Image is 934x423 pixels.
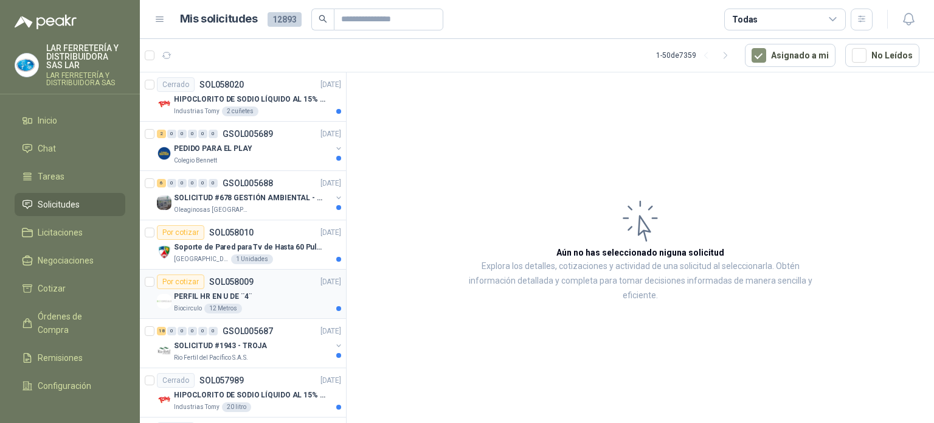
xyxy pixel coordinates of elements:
[209,228,254,237] p: SOL058010
[157,343,171,358] img: Company Logo
[38,282,66,295] span: Cotizar
[157,77,195,92] div: Cerrado
[320,79,341,91] p: [DATE]
[46,44,125,69] p: LAR FERRETERÍA Y DISTRIBUIDORA SAS LAR
[223,179,273,187] p: GSOL005688
[320,178,341,189] p: [DATE]
[157,324,344,363] a: 18 0 0 0 0 0 GSOL005687[DATE] Company LogoSOLICITUD #1943 - TROJARio Fertil del Pacífico S.A.S.
[209,278,254,286] p: SOL058009
[15,277,125,300] a: Cotizar
[157,373,195,388] div: Cerrado
[15,137,125,160] a: Chat
[209,130,218,138] div: 0
[15,54,38,77] img: Company Logo
[180,10,258,28] h1: Mis solicitudes
[174,291,252,302] p: PERFIL HR EN U DE ¨4¨
[199,80,244,89] p: SOL058020
[15,15,77,29] img: Logo peakr
[15,165,125,188] a: Tareas
[174,242,325,253] p: Soporte de Pared para Tv de Hasta 60 Pulgadas con Brazo Articulado
[745,44,835,67] button: Asignado a mi
[157,127,344,166] a: 2 0 0 0 0 0 GSOL005689[DATE] Company LogoPEDIDO PARA EL PLAYColegio Bennett
[223,327,273,335] p: GSOL005687
[157,97,171,111] img: Company Logo
[174,143,252,155] p: PEDIDO PARA EL PLAY
[167,327,176,335] div: 0
[157,179,166,187] div: 6
[209,327,218,335] div: 0
[140,270,346,319] a: Por cotizarSOL058009[DATE] Company LogoPERFIL HR EN U DE ¨4¨Biocirculo12 Metros
[38,142,56,155] span: Chat
[167,130,176,138] div: 0
[174,254,229,264] p: [GEOGRAPHIC_DATA][PERSON_NAME]
[157,195,171,210] img: Company Logo
[320,375,341,386] p: [DATE]
[174,353,248,363] p: Rio Fertil del Pacífico S.A.S.
[15,305,125,341] a: Órdenes de Compra
[174,192,325,204] p: SOLICITUD #678 GESTIÓN AMBIENTAL - TUMACO
[174,107,220,116] p: Industrias Tomy
[15,109,125,132] a: Inicio
[157,294,171,309] img: Company Logo
[174,156,217,166] p: Colegio Bennett
[222,402,251,412] div: 20 litro
[174,390,325,401] p: HIPOCLORITO DE SODIO LÍQUIDO AL 15% CONT NETO 20L
[157,393,171,407] img: Company Logo
[157,327,166,335] div: 18
[157,274,204,289] div: Por cotizar
[198,130,207,138] div: 0
[222,107,258,116] div: 2 cuñetes
[320,128,341,140] p: [DATE]
[38,198,80,211] span: Solicitudes
[15,249,125,272] a: Negociaciones
[468,259,812,303] p: Explora los detalles, cotizaciones y actividad de una solicitud al seleccionarla. Obtén informaci...
[845,44,919,67] button: No Leídos
[556,246,724,259] h3: Aún no has seleccionado niguna solicitud
[140,72,346,122] a: CerradoSOL058020[DATE] Company LogoHIPOCLORITO DE SODIO LÍQUIDO AL 15% CONT NETO 20LIndustrias To...
[140,368,346,418] a: CerradoSOL057989[DATE] Company LogoHIPOCLORITO DE SODIO LÍQUIDO AL 15% CONT NETO 20LIndustrias To...
[174,94,325,105] p: HIPOCLORITO DE SODIO LÍQUIDO AL 15% CONT NETO 20L
[15,374,125,397] a: Configuración
[167,179,176,187] div: 0
[157,130,166,138] div: 2
[38,351,83,365] span: Remisiones
[38,226,83,239] span: Licitaciones
[46,72,125,86] p: LAR FERRETERÍA Y DISTRIBUIDORA SAS
[38,310,114,337] span: Órdenes de Compra
[199,376,244,385] p: SOL057989
[15,221,125,244] a: Licitaciones
[178,327,187,335] div: 0
[320,276,341,288] p: [DATE]
[320,326,341,337] p: [DATE]
[38,379,91,393] span: Configuración
[732,13,758,26] div: Todas
[178,130,187,138] div: 0
[319,15,327,23] span: search
[38,170,64,183] span: Tareas
[38,254,94,267] span: Negociaciones
[157,245,171,259] img: Company Logo
[38,114,57,127] span: Inicio
[231,254,273,264] div: 1 Unidades
[268,12,302,27] span: 12893
[198,179,207,187] div: 0
[157,146,171,161] img: Company Logo
[15,193,125,216] a: Solicitudes
[174,402,220,412] p: Industrias Tomy
[188,179,197,187] div: 0
[174,205,251,215] p: Oleaginosas [GEOGRAPHIC_DATA][PERSON_NAME]
[15,346,125,369] a: Remisiones
[140,220,346,270] a: Por cotizarSOL058010[DATE] Company LogoSoporte de Pared para Tv de Hasta 60 Pulgadas con Brazo Ar...
[157,176,344,215] a: 6 0 0 0 0 0 GSOL005688[DATE] Company LogoSOLICITUD #678 GESTIÓN AMBIENTAL - TUMACOOleaginosas [GE...
[174,304,202,313] p: Biocirculo
[209,179,218,187] div: 0
[656,46,735,65] div: 1 - 50 de 7359
[178,179,187,187] div: 0
[188,327,197,335] div: 0
[157,225,204,240] div: Por cotizar
[204,304,242,313] div: 12 Metros
[198,327,207,335] div: 0
[188,130,197,138] div: 0
[174,340,267,352] p: SOLICITUD #1943 - TROJA
[320,227,341,239] p: [DATE]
